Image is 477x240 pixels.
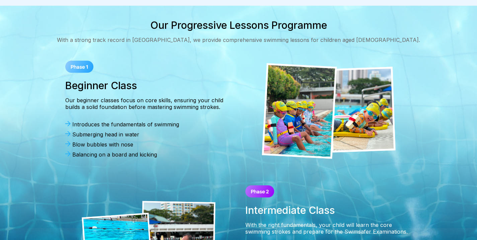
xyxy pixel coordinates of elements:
div: Introduces the fundamentals of swimming [65,121,232,128]
div: With a strong track record in [GEOGRAPHIC_DATA], we provide comprehensive swimming lessons for ch... [57,37,420,43]
img: Arrow [65,121,71,126]
img: Arrow [65,131,71,136]
img: Arrow [65,151,71,157]
h3: Beginner Class [65,79,232,92]
img: Arrow [65,141,71,146]
h2: Our Progressive Lessons Programme [150,19,327,31]
img: Phase 2 [245,185,274,197]
div: Balancing on a board and kicking [65,151,232,158]
img: Phase 1 [65,61,93,73]
img: children participating in a swimming class for kids [262,63,396,159]
h3: Intermediate Class [245,204,412,216]
div: Our beginner classes focus on core skills, ensuring your child builds a solid foundation before m... [65,97,232,110]
div: With the right fundamentals, your child will learn the core swimming strokes and prepare for the ... [245,222,412,235]
div: Blow bubbles with nose [65,141,232,148]
div: Submerging head in water [65,131,232,138]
